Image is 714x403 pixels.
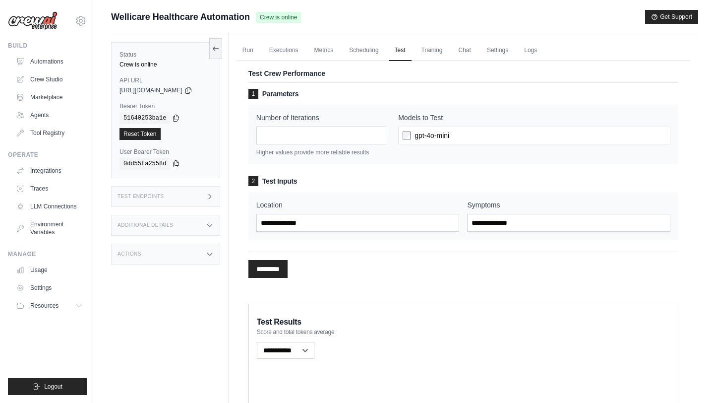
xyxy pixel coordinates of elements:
span: Resources [30,302,59,310]
a: Scheduling [343,40,384,61]
span: [URL][DOMAIN_NAME] [119,86,182,94]
button: Resources [12,298,87,314]
label: Bearer Token [119,102,212,110]
a: Crew Studio [12,71,87,87]
label: API URL [119,76,212,84]
a: Chat [453,40,477,61]
a: Integrations [12,163,87,179]
span: 2 [248,176,258,186]
p: Test Crew Performance [248,68,678,78]
h3: Test Inputs [248,176,678,186]
a: Usage [12,262,87,278]
span: Score and total tokens average [257,328,335,336]
span: Logout [44,383,62,391]
img: Logo [8,11,58,30]
a: LLM Connections [12,199,87,214]
a: Run [237,40,259,61]
div: Operate [8,151,87,159]
a: Reset Token [119,128,161,140]
code: 0dd55fa2558d [119,158,170,170]
iframe: Chat Widget [664,355,714,403]
a: Executions [263,40,304,61]
h3: Additional Details [118,222,173,228]
label: Symptoms [467,200,670,210]
label: Location [256,200,460,210]
label: Models to Test [398,113,670,123]
p: Higher values provide more reliable results [256,148,386,156]
span: Wellicare Healthcare Automation [111,10,250,24]
a: Tool Registry [12,125,87,141]
span: gpt-4o-mini [415,131,449,140]
h3: Parameters [248,89,678,99]
a: Test [389,40,412,61]
span: 1 [248,89,258,99]
div: Crew is online [119,61,212,68]
h3: Test Endpoints [118,194,164,200]
div: Manage [8,250,87,258]
button: Get Support [645,10,698,24]
a: Traces [12,181,87,197]
h3: Actions [118,251,141,257]
a: Training [416,40,449,61]
button: Logout [8,378,87,395]
span: Test Results [257,316,301,328]
a: Logs [518,40,543,61]
a: Environment Variables [12,216,87,240]
a: Automations [12,54,87,69]
a: Metrics [308,40,340,61]
label: User Bearer Token [119,148,212,156]
a: Settings [481,40,514,61]
a: Marketplace [12,89,87,105]
label: Status [119,51,212,59]
code: 51640253ba1e [119,112,170,124]
div: Build [8,42,87,50]
span: Crew is online [256,12,301,23]
a: Settings [12,280,87,296]
a: Agents [12,107,87,123]
label: Number of Iterations [256,113,386,123]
